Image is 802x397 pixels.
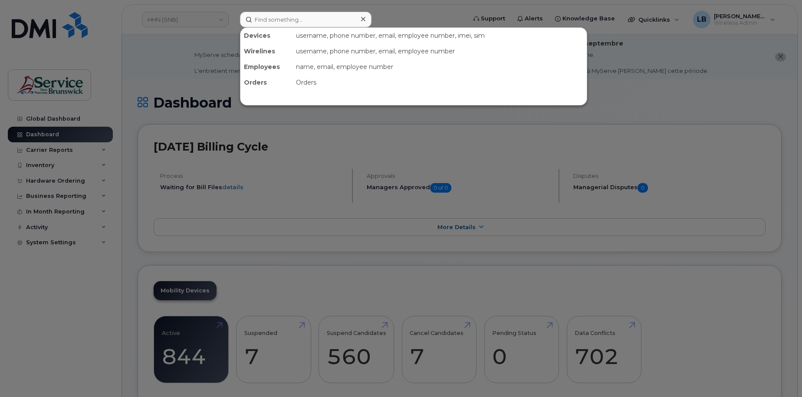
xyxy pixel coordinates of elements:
[240,75,293,90] div: Orders
[240,28,293,43] div: Devices
[240,43,293,59] div: Wirelines
[240,59,293,75] div: Employees
[293,43,587,59] div: username, phone number, email, employee number
[293,75,587,90] div: Orders
[293,28,587,43] div: username, phone number, email, employee number, imei, sim
[293,59,587,75] div: name, email, employee number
